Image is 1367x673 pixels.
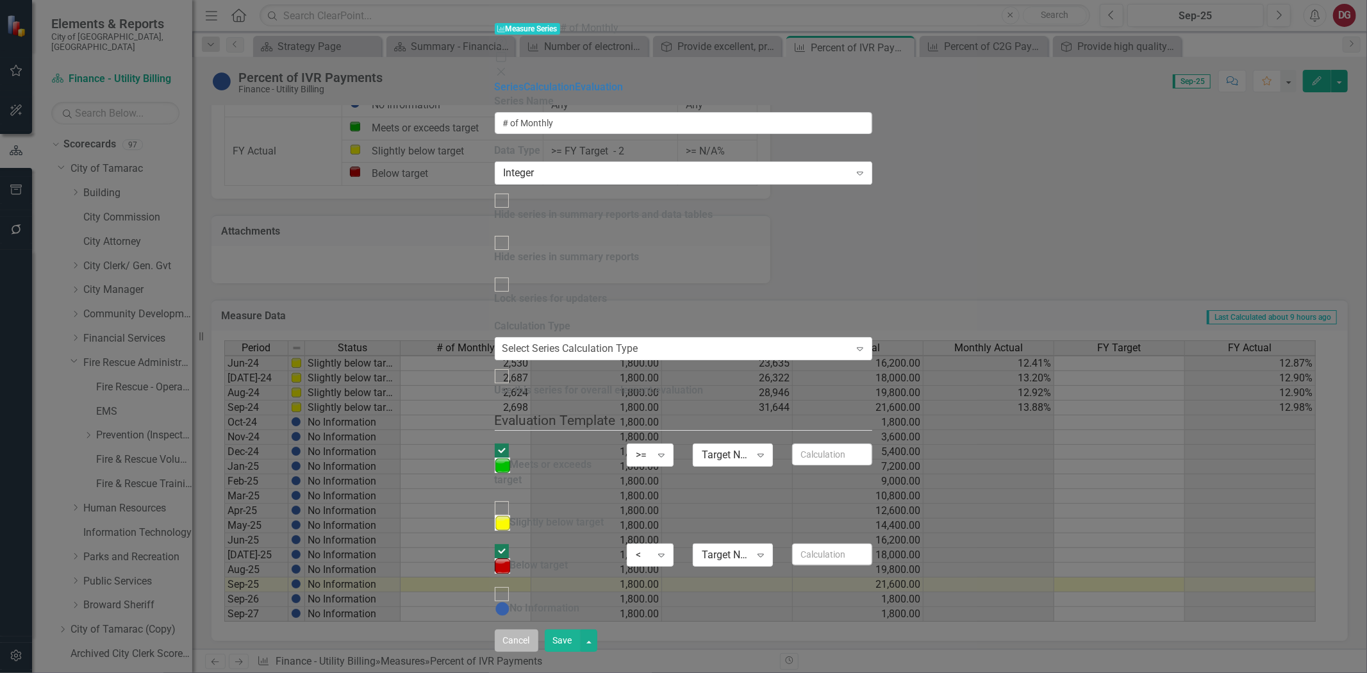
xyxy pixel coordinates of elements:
a: Calculation [524,81,576,93]
label: Data Type [495,144,873,158]
div: Select Series Calculation Type [502,342,638,356]
div: Integer [504,166,850,181]
div: Slightly below target [495,515,604,531]
div: Target Number [702,447,750,462]
img: Below target [495,558,510,574]
div: Hide series in summary reports [495,250,640,265]
div: Hide series in summary reports and data tables [495,208,713,222]
img: Meets or exceeds target [495,458,510,473]
div: Use this series for overall element evaluation [495,383,704,398]
a: Series [495,81,524,93]
img: Slightly below target [495,515,510,531]
button: Save [545,629,581,652]
div: Target Number [702,548,750,563]
div: Lock series for updaters [495,292,608,306]
button: Cancel [495,629,538,652]
input: Calculation [792,544,872,565]
a: Evaluation [576,81,624,93]
label: Series Name [495,94,873,109]
div: Below target [495,558,568,574]
div: No Information [495,601,580,617]
div: < [636,548,651,563]
img: No Information [495,601,510,617]
legend: Evaluation Template [495,411,873,431]
div: >= [636,447,651,462]
input: Calculation [792,444,872,465]
span: # of Monthly [560,22,618,34]
input: Series Name [495,112,873,134]
span: Measure Series [495,23,561,35]
label: Calculation Type [495,319,873,334]
div: Meets or exceeds target [495,458,608,488]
